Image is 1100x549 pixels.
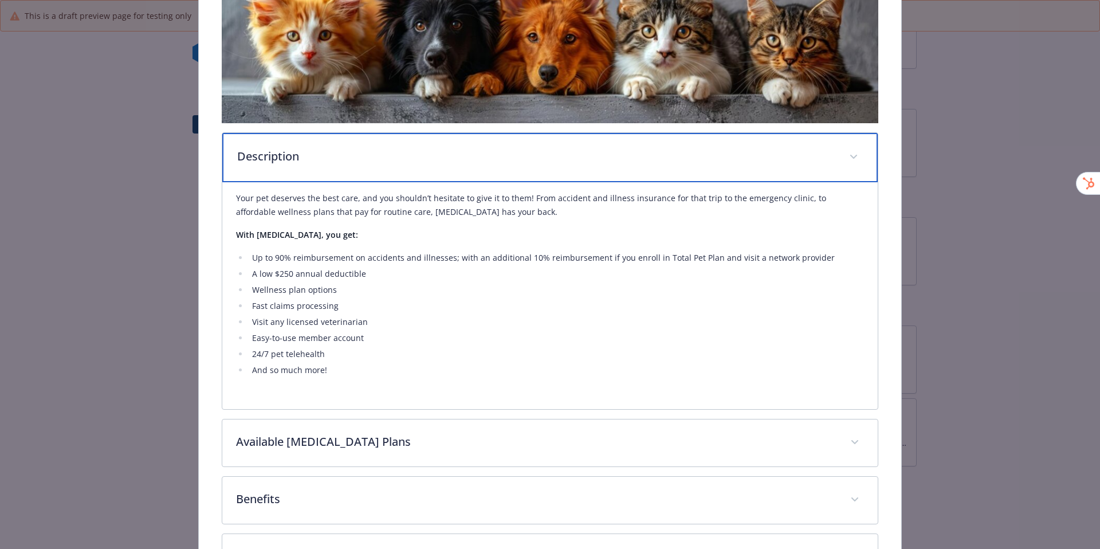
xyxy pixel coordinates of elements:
[236,491,837,508] p: Benefits
[249,347,865,361] li: 24/7 pet telehealth
[222,182,878,409] div: Description
[249,267,865,281] li: A low $250 annual deductible
[249,315,865,329] li: Visit any licensed veterinarian
[249,363,865,377] li: And so much more!
[236,191,865,219] p: Your pet deserves the best care, and you shouldn’t hesitate to give it to them! From accident and...
[249,331,865,345] li: Easy-to-use member account
[222,477,878,524] div: Benefits
[249,299,865,313] li: Fast claims processing
[237,148,836,165] p: Description
[249,283,865,297] li: Wellness plan options
[249,251,865,265] li: Up to 90% reimbursement on accidents and illnesses; with an additional 10% reimbursement if you e...
[222,133,878,182] div: Description
[236,433,837,450] p: Available [MEDICAL_DATA] Plans
[222,419,878,466] div: Available [MEDICAL_DATA] Plans
[236,229,358,240] strong: With [MEDICAL_DATA], you get:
